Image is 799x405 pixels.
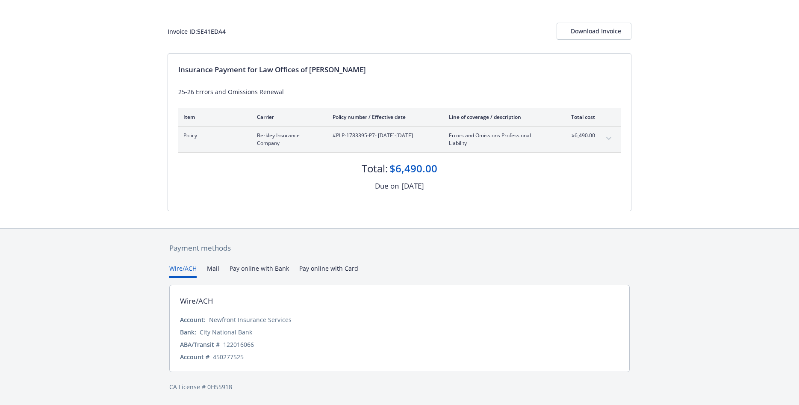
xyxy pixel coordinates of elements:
[449,113,549,121] div: Line of coverage / description
[563,113,595,121] div: Total cost
[333,113,435,121] div: Policy number / Effective date
[180,328,196,337] div: Bank:
[362,161,388,176] div: Total:
[563,132,595,139] span: $6,490.00
[178,127,621,152] div: PolicyBerkley Insurance Company#PLP-1783395-P7- [DATE]-[DATE]Errors and Omissions Professional Li...
[333,132,435,139] span: #PLP-1783395-P7 - [DATE]-[DATE]
[178,64,621,75] div: Insurance Payment for Law Offices of [PERSON_NAME]
[207,264,219,278] button: Mail
[180,315,206,324] div: Account:
[257,113,319,121] div: Carrier
[213,352,244,361] div: 450277525
[230,264,289,278] button: Pay online with Bank
[169,242,630,254] div: Payment methods
[389,161,437,176] div: $6,490.00
[183,132,243,139] span: Policy
[169,382,630,391] div: CA License # 0H55918
[299,264,358,278] button: Pay online with Card
[571,23,617,39] div: Download Invoice
[169,264,197,278] button: Wire/ACH
[375,180,399,192] div: Due on
[401,180,424,192] div: [DATE]
[602,132,616,145] button: expand content
[183,113,243,121] div: Item
[200,328,252,337] div: City National Bank
[178,87,621,96] div: 25-26 Errors and Omissions Renewal
[257,132,319,147] span: Berkley Insurance Company
[449,132,549,147] span: Errors and Omissions Professional Liability
[180,296,213,307] div: Wire/ACH
[168,27,226,36] div: Invoice ID: 5E41EDA4
[180,340,220,349] div: ABA/Transit #
[180,352,209,361] div: Account #
[557,23,631,40] button: Download Invoice
[209,315,292,324] div: Newfront Insurance Services
[223,340,254,349] div: 122016066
